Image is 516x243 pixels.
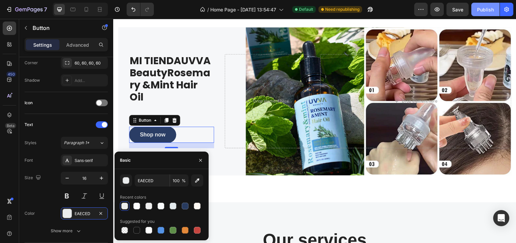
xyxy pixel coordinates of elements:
div: Corner [25,60,38,66]
span: Save [452,7,463,12]
div: Basic [120,157,131,163]
span: Paragraph 1* [64,140,89,146]
button: Show more [25,225,108,237]
div: Shadow [25,77,40,83]
div: Sans-serif [75,158,106,164]
p: 7 [44,5,47,13]
button: Paragraph 1* [61,137,108,149]
div: Color [25,210,35,216]
div: Drop element here [289,80,325,85]
div: 450 [6,72,16,77]
p: Button [33,24,90,32]
div: Beta [5,123,16,128]
span: % [182,178,186,184]
div: 60, 60, 60, 60 [75,60,106,66]
p: Settings [33,41,52,48]
span: / [207,6,209,13]
p: Advanced [66,41,89,48]
div: Recent colors [120,194,146,200]
div: Icon [25,100,33,106]
button: 7 [3,3,50,16]
button: Publish [471,3,500,16]
span: Default [299,6,313,12]
div: Styles [25,140,36,146]
div: Publish [477,6,494,13]
span: Home Page - [DATE] 13:54:47 [210,6,276,13]
div: Add... [75,78,106,84]
div: Font [25,157,33,163]
div: Suggested for you [120,218,155,225]
div: Show more [51,228,82,234]
button: Save [446,3,469,16]
div: EAECED [75,211,94,217]
div: Drop element here [140,80,176,85]
div: Open Intercom Messenger [493,210,509,226]
div: Size [25,173,42,183]
input: Eg: FFFFFF [135,174,170,187]
p: Our services [6,211,397,232]
div: Undo/Redo [127,3,154,16]
span: Need republishing [325,6,359,12]
div: Text [25,122,33,128]
iframe: Design area [113,19,516,243]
